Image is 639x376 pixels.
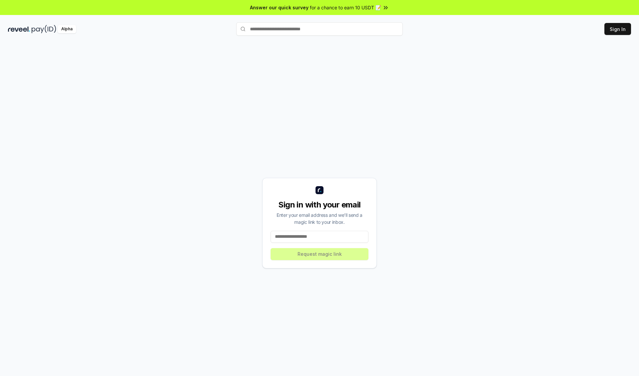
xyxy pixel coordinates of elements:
span: for a chance to earn 10 USDT 📝 [310,4,381,11]
div: Sign in with your email [271,199,368,210]
img: reveel_dark [8,25,30,33]
img: pay_id [32,25,56,33]
div: Alpha [58,25,76,33]
img: logo_small [316,186,323,194]
div: Enter your email address and we’ll send a magic link to your inbox. [271,211,368,225]
button: Sign In [604,23,631,35]
span: Answer our quick survey [250,4,309,11]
